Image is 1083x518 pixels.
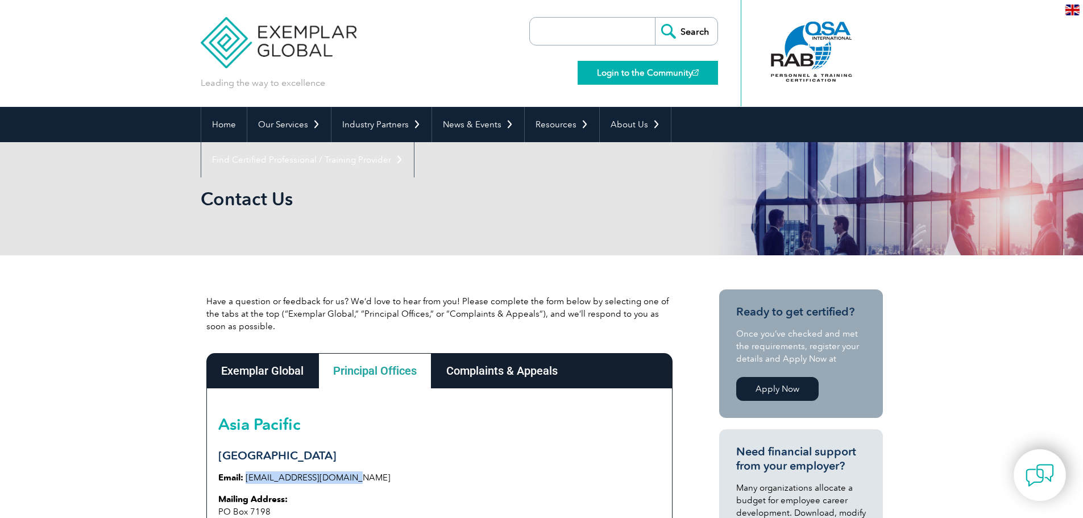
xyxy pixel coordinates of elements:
img: open_square.png [692,69,699,76]
img: contact-chat.png [1026,461,1054,490]
h3: [GEOGRAPHIC_DATA] [218,449,661,463]
a: Login to the Community [578,61,718,85]
a: Industry Partners [331,107,431,142]
strong: Email: [218,473,243,483]
h1: Contact Us [201,188,637,210]
a: [EMAIL_ADDRESS][DOMAIN_NAME] [246,473,391,483]
a: About Us [600,107,671,142]
input: Search [655,18,717,45]
p: Leading the way to excellence [201,77,325,89]
div: Complaints & Appeals [431,353,572,388]
a: Our Services [247,107,331,142]
div: Principal Offices [318,353,431,388]
p: Have a question or feedback for us? We’d love to hear from you! Please complete the form below by... [206,295,673,333]
div: Exemplar Global [206,353,318,388]
a: Resources [525,107,599,142]
a: Find Certified Professional / Training Provider [201,142,414,177]
strong: Mailing Address: [218,494,288,504]
p: Once you’ve checked and met the requirements, register your details and Apply Now at [736,328,866,365]
a: Apply Now [736,377,819,401]
h3: Ready to get certified? [736,305,866,319]
img: en [1065,5,1080,15]
h2: Asia Pacific [218,415,661,433]
a: News & Events [432,107,524,142]
h3: Need financial support from your employer? [736,445,866,473]
a: Home [201,107,247,142]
